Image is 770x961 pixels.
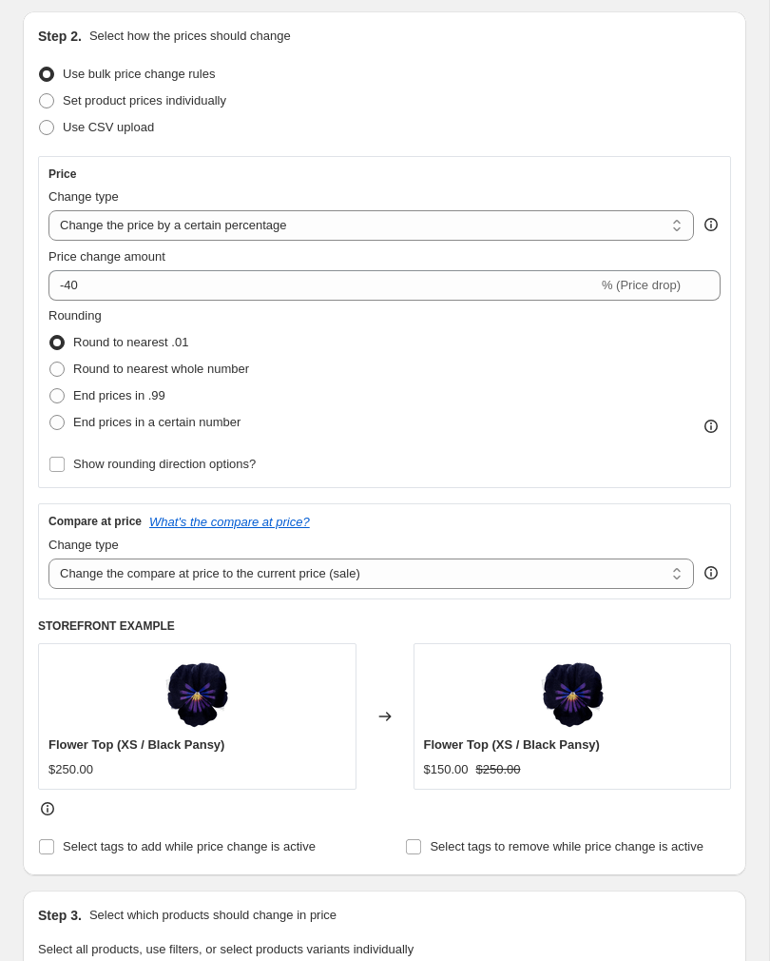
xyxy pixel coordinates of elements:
[424,737,600,752] span: Flower Top (XS / Black Pansy)
[159,654,235,730] img: BlackPansyREsized_cf36baaf-80a3-4d85-bc5d-6a9064ed1066_80x.png
[149,515,310,529] button: What's the compare at price?
[73,388,165,402] span: End prices in .99
[48,538,119,552] span: Change type
[48,514,142,529] h3: Compare at price
[38,942,414,956] span: Select all products, use filters, or select products variants individually
[38,906,82,925] h2: Step 3.
[48,308,102,323] span: Rounding
[48,737,224,752] span: Flower Top (XS / Black Pansy)
[48,249,165,264] span: Price change amount
[48,167,76,182] h3: Price
[73,362,249,376] span: Round to nearest whole number
[48,270,598,301] input: -15
[702,563,721,582] div: help
[430,839,703,853] span: Select tags to remove while price change is active
[424,760,469,779] div: $150.00
[73,415,241,429] span: End prices in a certain number
[63,120,154,134] span: Use CSV upload
[534,654,610,730] img: BlackPansyREsized_cf36baaf-80a3-4d85-bc5d-6a9064ed1066_80x.png
[48,189,119,204] span: Change type
[476,760,521,779] strike: $250.00
[73,457,256,471] span: Show rounding direction options?
[63,67,215,81] span: Use bulk price change rules
[38,27,82,46] h2: Step 2.
[38,618,731,634] h6: STOREFRONT EXAMPLE
[73,335,188,349] span: Round to nearest .01
[63,93,226,108] span: Set product prices individually
[89,906,337,925] p: Select which products should change in price
[89,27,291,46] p: Select how the prices should change
[48,760,93,779] div: $250.00
[63,839,316,853] span: Select tags to add while price change is active
[702,215,721,234] div: help
[602,278,681,292] span: % (Price drop)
